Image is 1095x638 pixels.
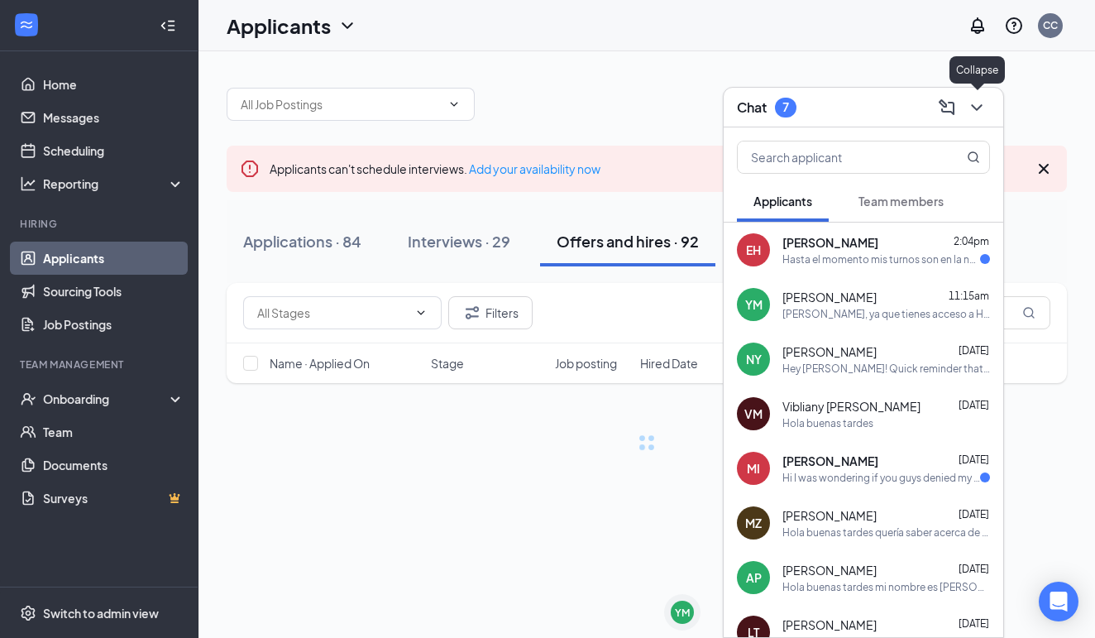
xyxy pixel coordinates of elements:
span: [PERSON_NAME] [782,616,877,633]
span: [DATE] [959,344,989,357]
div: Hasta el momento mis turnos son en la noche para cierres en Automall [782,252,980,266]
a: Job Postings [43,308,184,341]
a: Messages [43,101,184,134]
span: [DATE] [959,508,989,520]
svg: ChevronDown [337,16,357,36]
span: Applicants [753,194,812,209]
span: Hired Date [640,355,698,372]
div: YM [675,606,690,620]
span: [PERSON_NAME] [782,343,877,360]
span: [PERSON_NAME] [782,289,877,305]
svg: WorkstreamLogo [18,17,35,33]
svg: UserCheck [20,391,36,407]
span: [PERSON_NAME] [782,234,878,251]
a: Home [43,68,184,101]
span: Name · Applied On [270,355,370,372]
div: Hey [PERSON_NAME]! Quick reminder that [DATE][DATE] is my last day at [DEMOGRAPHIC_DATA]-fil-A 🥲 [782,362,990,376]
a: Scheduling [43,134,184,167]
svg: Analysis [20,175,36,192]
svg: MagnifyingGlass [1022,306,1035,319]
div: Open Intercom Messenger [1039,582,1078,621]
div: Interviews · 29 [408,231,510,252]
div: Onboarding [43,391,170,407]
span: Vibliany [PERSON_NAME] [782,398,920,415]
span: [PERSON_NAME] [782,453,878,469]
span: 2:04pm [954,235,989,247]
span: [DATE] [959,563,989,575]
div: Hola buenas tardes mi nombre es [PERSON_NAME] y quería saber si ustedes están contratando gente p... [782,580,990,594]
a: Team [43,415,184,449]
button: ComposeMessage [934,94,960,121]
div: VM [744,405,763,422]
span: [DATE] [959,399,989,411]
button: ChevronDown [964,94,990,121]
div: YM [745,296,763,313]
div: Applications · 84 [243,231,361,252]
div: Hi I was wondering if you guys denied my application? [782,471,980,485]
div: Reporting [43,175,185,192]
a: Add your availability now [469,161,600,176]
h3: Chat [737,98,767,117]
span: [DATE] [959,453,989,466]
input: All Job Postings [241,95,441,113]
span: [PERSON_NAME] [782,507,877,524]
span: Applicants can't schedule interviews. [270,161,600,176]
div: [PERSON_NAME], ya que tienes acceso a Hotschedules, puedes poner tu disponibilidad para que podam... [782,307,990,321]
div: MI [747,460,760,477]
svg: ChevronDown [414,306,428,319]
span: Job posting [555,355,617,372]
span: Stage [431,355,464,372]
div: MZ [745,515,762,531]
span: [DATE] [959,617,989,630]
div: CC [1043,18,1058,32]
div: Hola buenas tardes quería saber acerca de mi aplicación [782,525,990,540]
span: [PERSON_NAME] [782,562,877,578]
span: 11:15am [949,290,989,302]
a: Sourcing Tools [43,275,184,308]
svg: Filter [462,303,482,323]
button: Filter Filters [448,296,533,329]
div: Offers and hires · 92 [557,231,699,252]
div: Collapse [949,56,1005,84]
div: Switch to admin view [43,605,159,621]
svg: Notifications [968,16,987,36]
div: EH [746,242,761,258]
h1: Applicants [227,12,331,40]
svg: Cross [1034,159,1054,179]
div: Team Management [20,357,181,372]
svg: Collapse [160,17,176,34]
svg: QuestionInfo [1004,16,1024,36]
svg: ChevronDown [447,98,461,111]
a: Documents [43,449,184,482]
svg: MagnifyingGlass [967,151,980,164]
div: AP [746,569,762,586]
input: Search applicant [738,142,934,173]
svg: Error [240,159,260,179]
svg: ComposeMessage [937,98,957,118]
a: SurveysCrown [43,482,184,515]
svg: ChevronDown [967,98,987,118]
div: 7 [782,100,789,114]
div: Hola buenas tardes [782,416,873,430]
svg: Settings [20,605,36,621]
div: Hiring [20,217,181,231]
span: Team members [858,194,944,209]
div: NY [746,351,762,367]
input: All Stages [257,304,408,322]
a: Applicants [43,242,184,275]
